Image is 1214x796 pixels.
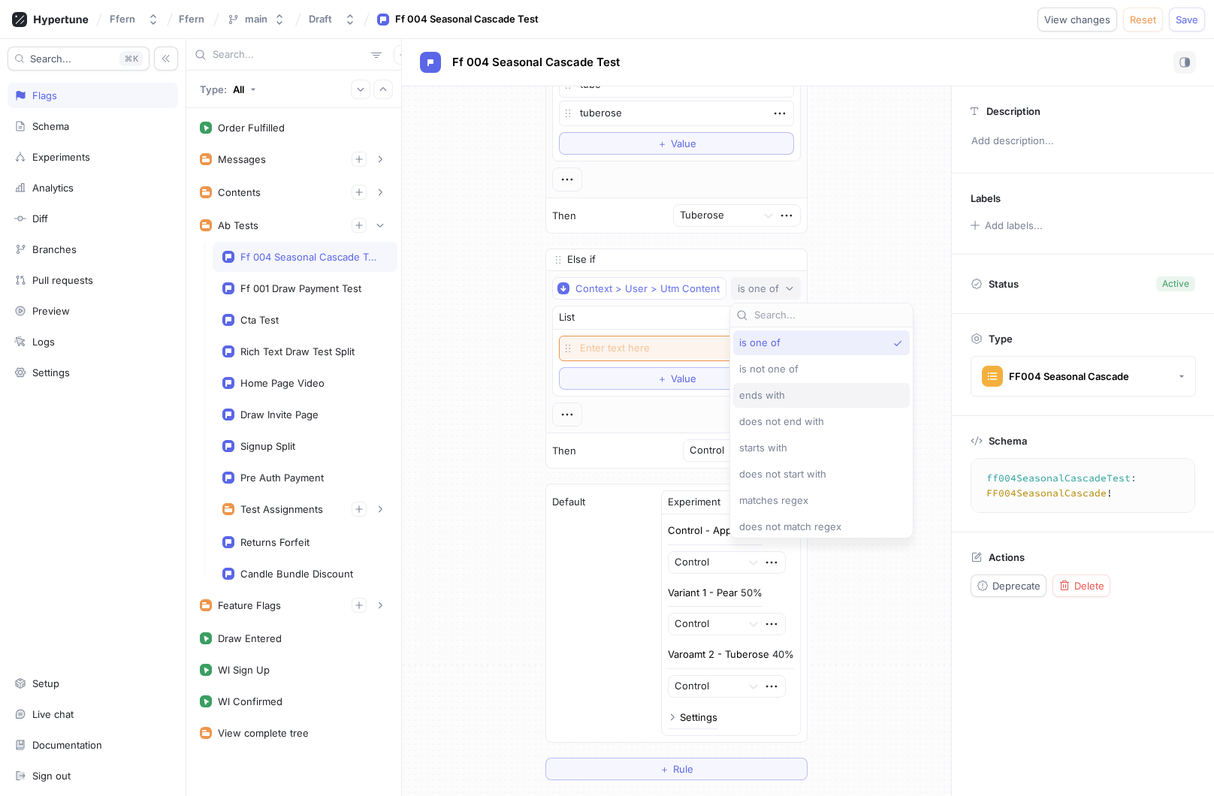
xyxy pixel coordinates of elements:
[233,83,244,95] div: All
[32,677,59,689] div: Setup
[240,568,353,580] div: Candle Bundle Discount
[971,356,1196,396] button: FF004 Seasonal Cascade
[119,51,143,66] div: K
[575,282,720,295] div: Context > User > Utm Content
[986,105,1040,117] p: Description
[1176,15,1198,24] span: Save
[1130,15,1156,24] span: Reset
[668,647,769,662] p: Varoamt 2 - Tuberose
[8,732,178,758] a: Documentation
[559,101,794,126] textarea: tuberose
[32,770,71,782] div: Sign out
[739,389,785,402] span: ends with
[373,80,393,99] button: Collapse all
[668,495,720,510] div: Experiment
[218,186,261,198] div: Contents
[195,76,261,102] button: Type: All
[32,89,57,101] div: Flags
[240,314,279,326] div: Cta Test
[32,366,70,378] div: Settings
[731,277,801,300] button: is one of
[552,209,576,224] p: Then
[218,219,258,231] div: Ab Tests
[739,363,799,375] span: is not one of
[1052,574,1110,597] button: Delete
[552,495,585,510] p: Default
[309,13,332,26] div: Draft
[739,415,824,428] span: does not end with
[1074,581,1104,590] span: Delete
[772,650,794,659] div: 40%
[218,632,282,644] div: Draw Entered
[351,80,370,99] button: Expand all
[552,277,726,300] button: Context > User > Utm Content
[985,221,1043,231] div: Add labels...
[240,409,319,421] div: Draw Invite Page
[32,182,74,194] div: Analytics
[989,435,1027,447] p: Schema
[673,764,693,773] span: Rule
[32,213,48,225] div: Diff
[668,586,738,601] p: Variant 1 - Pear
[989,273,1019,294] p: Status
[1169,8,1205,32] button: Save
[741,588,763,598] div: 50%
[671,374,696,383] span: Value
[965,216,1046,235] button: Add labels...
[218,599,281,611] div: Feature Flags
[303,7,362,32] button: Draft
[668,523,740,538] p: Control - Apple
[218,664,270,676] div: Wl Sign Up
[32,708,74,720] div: Live chat
[395,12,539,27] div: Ff 004 Seasonal Cascade Test
[1037,8,1117,32] button: View changes
[240,536,310,548] div: Returns Forfeit
[739,468,826,481] span: does not start with
[739,520,841,533] span: does not match regex
[989,551,1025,563] p: Actions
[739,442,787,454] span: starts with
[213,47,365,62] input: Search...
[739,494,808,507] span: matches regex
[32,243,77,255] div: Branches
[104,7,165,32] button: Ffern
[989,333,1013,345] p: Type
[218,727,309,739] div: View complete tree
[660,764,669,773] span: ＋
[218,153,266,165] div: Messages
[200,83,227,95] p: Type:
[240,440,295,452] div: Signup Split
[240,251,382,263] div: Ff 004 Seasonal Cascade Test
[240,377,325,389] div: Home Page Video
[240,282,361,294] div: Ff 001 Draw Payment Test
[559,367,794,390] button: ＋Value
[221,7,291,32] button: main
[179,14,204,24] span: Ffern
[680,713,717,722] div: Settings
[971,192,1001,204] p: Labels
[992,581,1040,590] span: Deprecate
[110,13,135,26] div: Ffern
[559,310,575,325] div: List
[657,139,667,148] span: ＋
[218,122,285,134] div: Order Fulfilled
[240,503,323,515] div: Test Assignments
[567,252,596,267] p: Else if
[30,54,71,63] span: Search...
[739,336,781,349] span: is one of
[218,695,282,707] div: Wl Confirmed
[32,305,70,317] div: Preview
[240,345,355,357] div: Rich Text Draw Test Split
[240,472,324,484] div: Pre Auth Payment
[971,574,1046,597] button: Deprecate
[8,47,149,71] button: Search...K
[1123,8,1163,32] button: Reset
[1162,277,1189,291] div: Active
[1044,15,1110,24] span: View changes
[738,282,779,295] div: is one of
[245,13,267,26] div: main
[545,758,808,780] button: ＋Rule
[32,274,93,286] div: Pull requests
[657,374,667,383] span: ＋
[32,336,55,348] div: Logs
